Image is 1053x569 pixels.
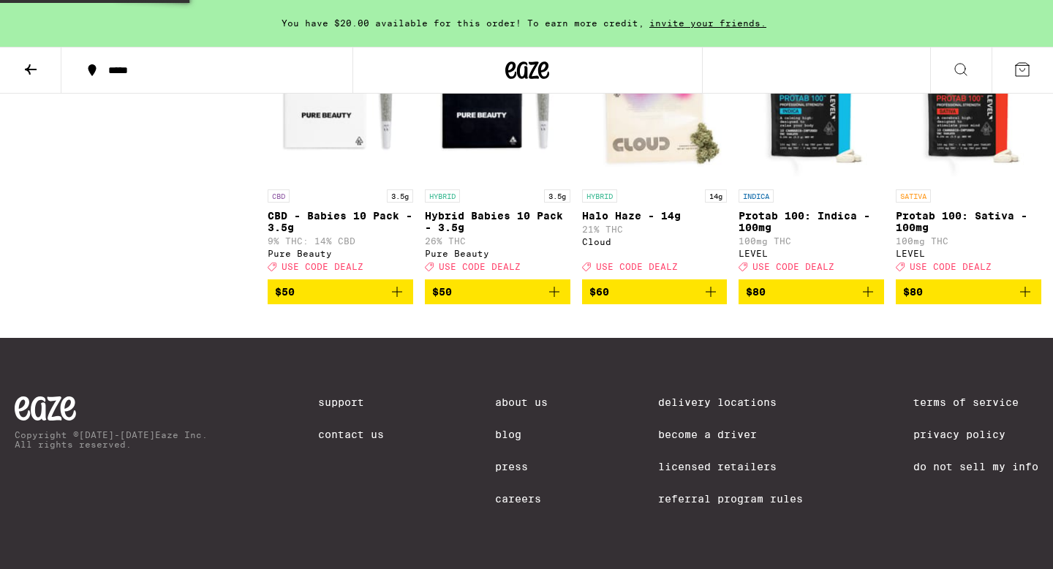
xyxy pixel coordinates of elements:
button: Add to bag [582,279,728,304]
p: 3.5g [544,189,570,203]
div: LEVEL [896,249,1041,258]
p: INDICA [739,189,774,203]
a: Press [495,461,548,472]
span: USE CODE DEALZ [910,263,992,272]
a: About Us [495,396,548,408]
div: Cloud [582,237,728,246]
p: 21% THC [582,225,728,234]
p: Protab 100: Sativa - 100mg [896,210,1041,233]
p: CBD - Babies 10 Pack - 3.5g [268,210,413,233]
a: Do Not Sell My Info [913,461,1038,472]
span: USE CODE DEALZ [596,263,678,272]
button: Add to bag [739,279,884,304]
img: LEVEL - Protab 100: Sativa - 100mg [896,36,1041,182]
img: Cloud - Halo Haze - 14g [582,36,728,182]
span: $80 [746,286,766,298]
a: Delivery Locations [658,396,803,408]
span: $50 [432,286,452,298]
p: Hybrid Babies 10 Pack - 3.5g [425,210,570,233]
span: USE CODE DEALZ [439,263,521,272]
button: Add to bag [268,279,413,304]
a: Privacy Policy [913,429,1038,440]
span: Hi. Need any help? [9,10,105,22]
p: 100mg THC [896,236,1041,246]
span: $60 [589,286,609,298]
p: CBD [268,189,290,203]
img: LEVEL - Protab 100: Indica - 100mg [739,36,884,182]
a: Terms of Service [913,396,1038,408]
button: Add to bag [425,279,570,304]
p: 14g [705,189,727,203]
span: $80 [903,286,923,298]
p: 26% THC [425,236,570,246]
p: 9% THC: 14% CBD [268,236,413,246]
a: Open page for Hybrid Babies 10 Pack - 3.5g from Pure Beauty [425,36,570,279]
div: Pure Beauty [268,249,413,258]
button: Add to bag [896,279,1041,304]
span: $50 [275,286,295,298]
p: SATIVA [896,189,931,203]
p: 100mg THC [739,236,884,246]
div: Pure Beauty [425,249,570,258]
a: Support [318,396,384,408]
a: Licensed Retailers [658,461,803,472]
span: You have $20.00 available for this order! To earn more credit, [282,18,644,28]
span: USE CODE DEALZ [752,263,834,272]
img: Pure Beauty - CBD - Babies 10 Pack - 3.5g [268,36,413,182]
a: Open page for Halo Haze - 14g from Cloud [582,36,728,279]
a: Blog [495,429,548,440]
p: HYBRID [582,189,617,203]
a: Contact Us [318,429,384,440]
a: Become a Driver [658,429,803,440]
a: Open page for CBD - Babies 10 Pack - 3.5g from Pure Beauty [268,36,413,279]
span: USE CODE DEALZ [282,263,363,272]
a: Open page for Protab 100: Sativa - 100mg from LEVEL [896,36,1041,279]
a: Open page for Protab 100: Indica - 100mg from LEVEL [739,36,884,279]
img: Pure Beauty - Hybrid Babies 10 Pack - 3.5g [425,36,570,182]
p: 3.5g [387,189,413,203]
p: HYBRID [425,189,460,203]
div: LEVEL [739,249,884,258]
p: Protab 100: Indica - 100mg [739,210,884,233]
a: Careers [495,493,548,505]
a: Referral Program Rules [658,493,803,505]
p: Halo Haze - 14g [582,210,728,222]
p: Copyright © [DATE]-[DATE] Eaze Inc. All rights reserved. [15,430,208,449]
span: invite your friends. [644,18,771,28]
